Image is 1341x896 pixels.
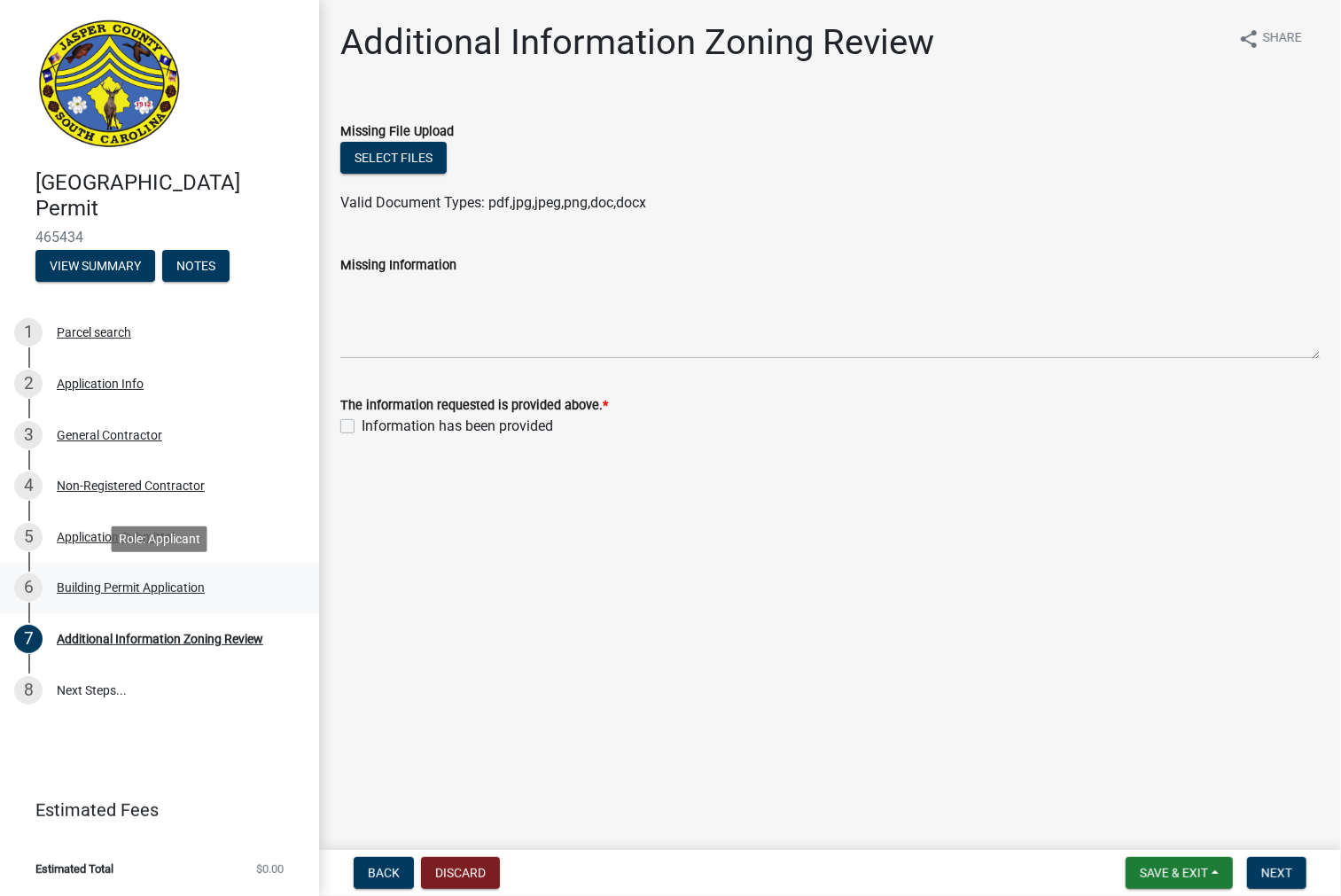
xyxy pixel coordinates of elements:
i: share [1238,28,1259,50]
span: Back [368,866,400,880]
img: Jasper County, South Carolina [35,19,183,152]
span: Next [1261,866,1292,880]
div: 6 [14,573,43,602]
label: Information has been provided [362,416,553,437]
div: 8 [14,676,43,705]
label: Missing File Upload [340,126,454,138]
label: Missing Information [340,260,456,272]
div: Non-Registered Contractor [57,479,205,492]
div: Role: Applicant [112,526,207,551]
div: 5 [14,523,43,551]
div: 1 [14,318,43,347]
span: $0.00 [256,863,284,875]
button: shareShare [1224,21,1316,56]
div: General Contractor [57,429,162,441]
h4: [GEOGRAPHIC_DATA] Permit [35,170,305,222]
div: Parcel search [57,326,131,339]
button: Back [354,857,414,889]
button: Notes [162,250,230,282]
button: Next [1247,857,1306,889]
h1: Additional Information Zoning Review [340,21,934,64]
span: Estimated Total [35,863,113,875]
button: Select files [340,142,447,174]
div: Building Permit Application [57,581,205,594]
div: 3 [14,421,43,449]
div: Application Submittal [57,531,175,543]
span: Valid Document Types: pdf,jpg,jpeg,png,doc,docx [340,194,646,211]
div: 7 [14,625,43,653]
span: Save & Exit [1140,866,1208,880]
span: 465434 [35,229,284,245]
button: View Summary [35,250,155,282]
a: Estimated Fees [14,792,291,828]
span: Share [1263,28,1302,50]
div: 2 [14,370,43,398]
wm-modal-confirm: Summary [35,260,155,274]
label: The information requested is provided above. [340,400,608,412]
button: Save & Exit [1126,857,1233,889]
wm-modal-confirm: Notes [162,260,230,274]
button: Discard [421,857,500,889]
div: 4 [14,471,43,500]
div: Application Info [57,378,144,390]
div: Additional Information Zoning Review [57,633,263,645]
